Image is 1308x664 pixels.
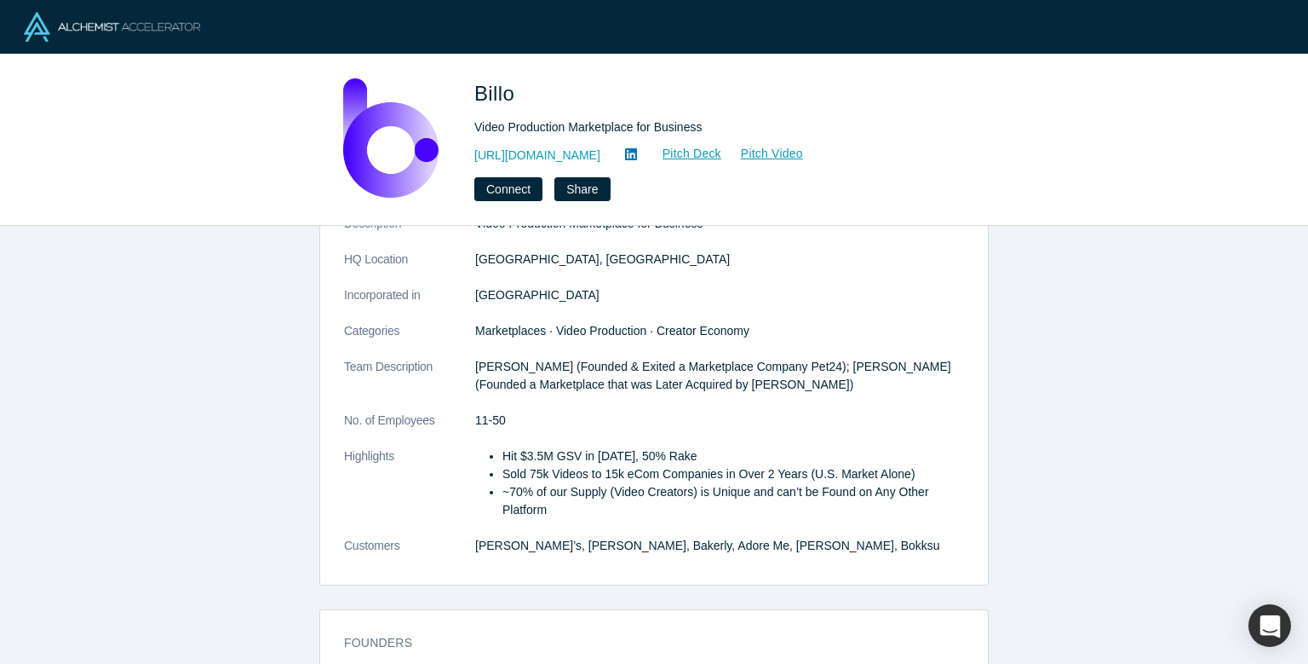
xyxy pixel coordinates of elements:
li: Sold 75k Videos to 15k eCom Companies in Over 2 Years (U.S. Market Alone) [502,465,964,483]
h3: Founders [344,634,940,652]
p: [PERSON_NAME] (Founded & Exited a Marketplace Company Pet24); [PERSON_NAME] (Founded a Marketplac... [475,358,964,394]
img: Billo's Logo [331,78,450,198]
dt: Team Description [344,358,475,412]
button: Share [554,177,610,201]
span: Marketplaces · Video Production · Creator Economy [475,324,749,338]
a: [URL][DOMAIN_NAME] [474,147,600,165]
dt: HQ Location [344,251,475,286]
dt: Description [344,215,475,251]
div: Video Production Marketplace for Business [474,118,951,136]
dt: Customers [344,537,475,573]
a: Pitch Video [722,144,804,164]
img: Alchemist Logo [24,12,200,42]
dd: [GEOGRAPHIC_DATA] [475,286,964,304]
span: Billo [474,82,520,105]
li: ~70% of our Supply (Video Creators) is Unique and can’t be Found on Any Other Platform [502,483,964,519]
a: Pitch Deck [644,144,722,164]
dt: Incorporated in [344,286,475,322]
dd: [PERSON_NAME]’s, [PERSON_NAME], Bakerly, Adore Me, [PERSON_NAME], Bokksu [475,537,964,555]
dt: Highlights [344,447,475,537]
li: Hit $3.5M GSV in [DATE], 50% Rake [502,447,964,465]
dd: [GEOGRAPHIC_DATA], [GEOGRAPHIC_DATA] [475,251,964,268]
button: Connect [474,177,542,201]
dt: No. of Employees [344,412,475,447]
dd: 11-50 [475,412,964,430]
dt: Categories [344,322,475,358]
